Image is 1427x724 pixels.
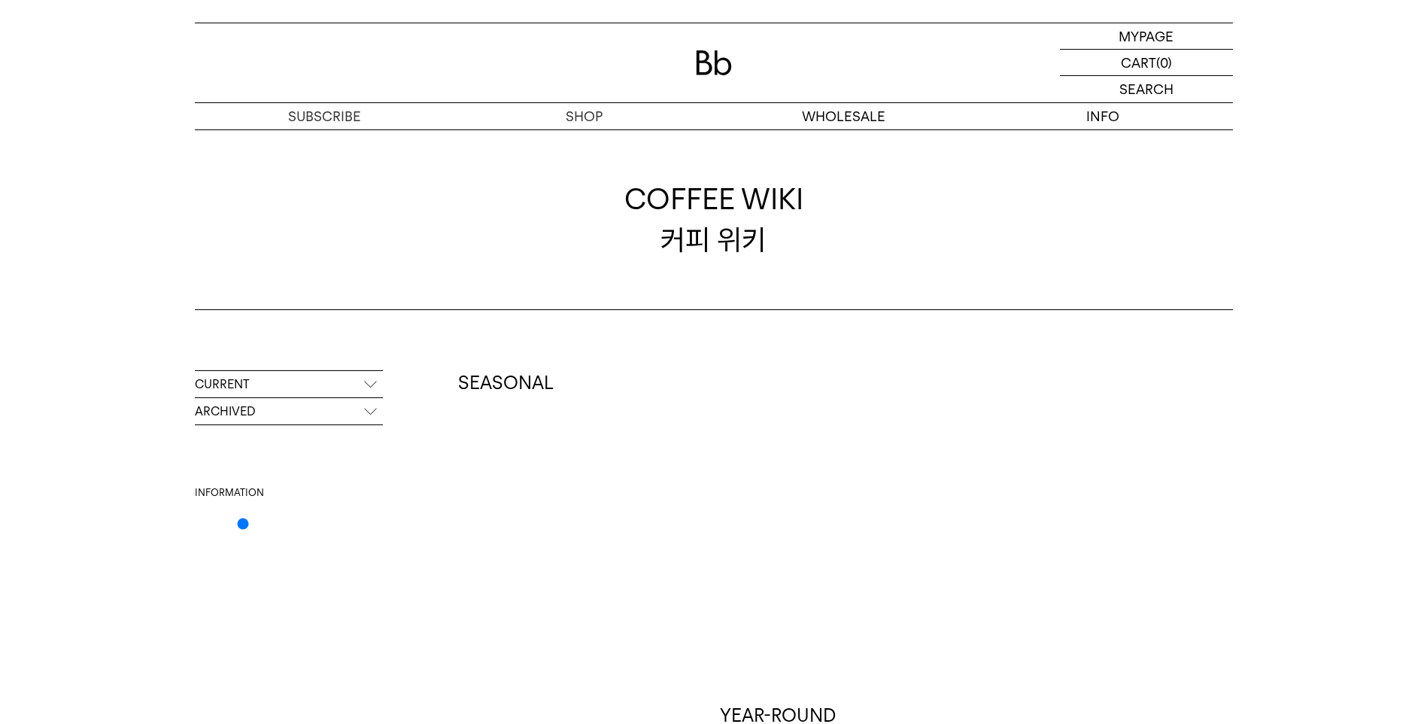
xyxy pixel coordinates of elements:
p: MYPAGE [1119,23,1173,49]
a: CART (0) [1060,50,1233,76]
a: SUBSCRIBE [195,103,454,129]
p: WHOLESALE [714,103,973,129]
p: (0) [1156,50,1172,75]
p: CART [1121,50,1156,75]
div: 커피 위키 [624,179,803,259]
a: SHOP [454,103,714,129]
img: 로고 [696,50,732,75]
div: INFORMATION [195,485,383,500]
p: ARCHIVED [195,398,383,425]
h2: SEASONAL [458,370,1233,396]
p: CURRENT [195,371,383,398]
p: SEARCH [1119,76,1173,102]
span: COFFEE WIKI [624,179,803,219]
p: INFO [973,103,1233,129]
a: MYPAGE [1060,23,1233,50]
